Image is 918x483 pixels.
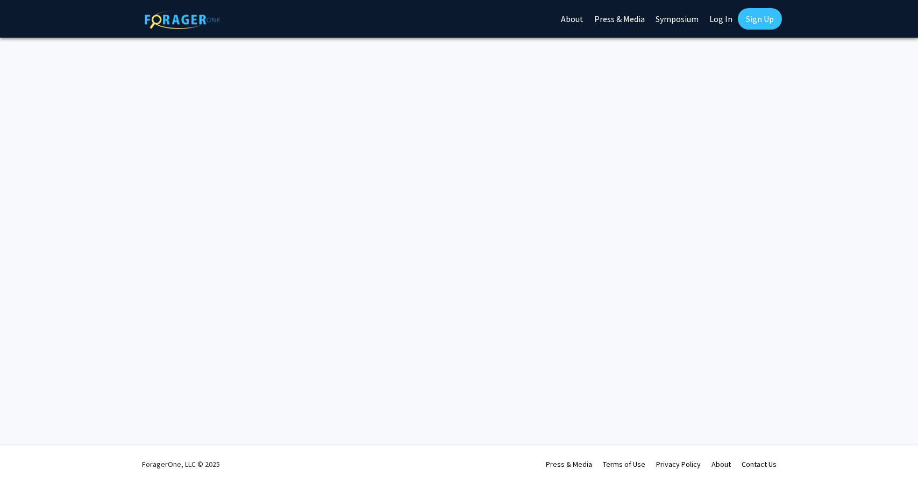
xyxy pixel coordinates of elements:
[145,10,220,29] img: ForagerOne Logo
[656,459,701,469] a: Privacy Policy
[546,459,592,469] a: Press & Media
[742,459,777,469] a: Contact Us
[738,8,782,30] a: Sign Up
[603,459,645,469] a: Terms of Use
[142,445,220,483] div: ForagerOne, LLC © 2025
[711,459,731,469] a: About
